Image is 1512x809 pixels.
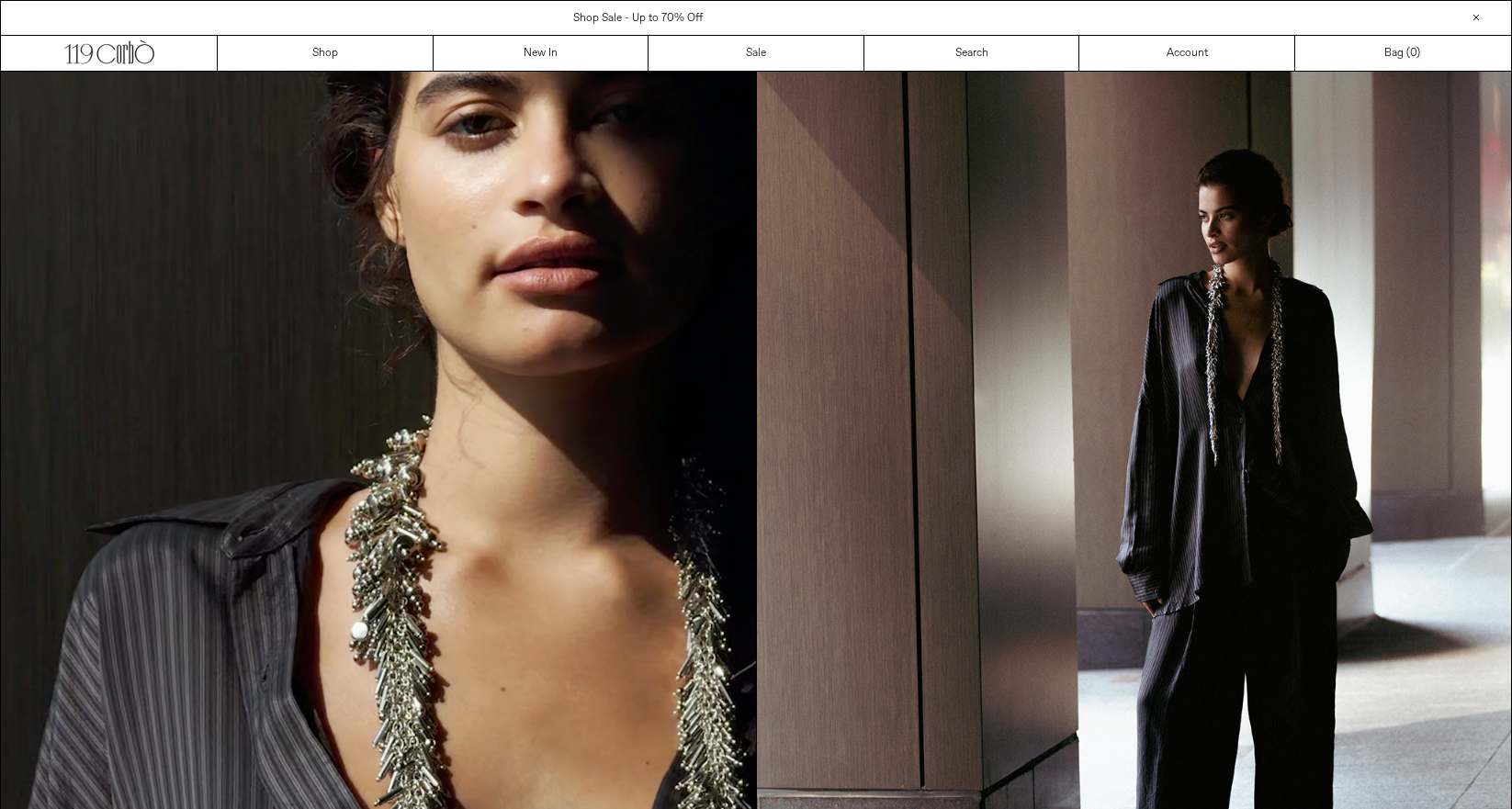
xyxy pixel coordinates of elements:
a: Shop [218,36,434,71]
a: Sale [649,36,864,71]
span: ) [1410,45,1420,62]
a: Bag () [1295,36,1511,71]
a: Account [1079,36,1295,71]
a: New In [434,36,649,71]
span: 0 [1410,46,1416,61]
a: Shop Sale - Up to 70% Off [573,11,703,26]
a: Search [864,36,1080,71]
